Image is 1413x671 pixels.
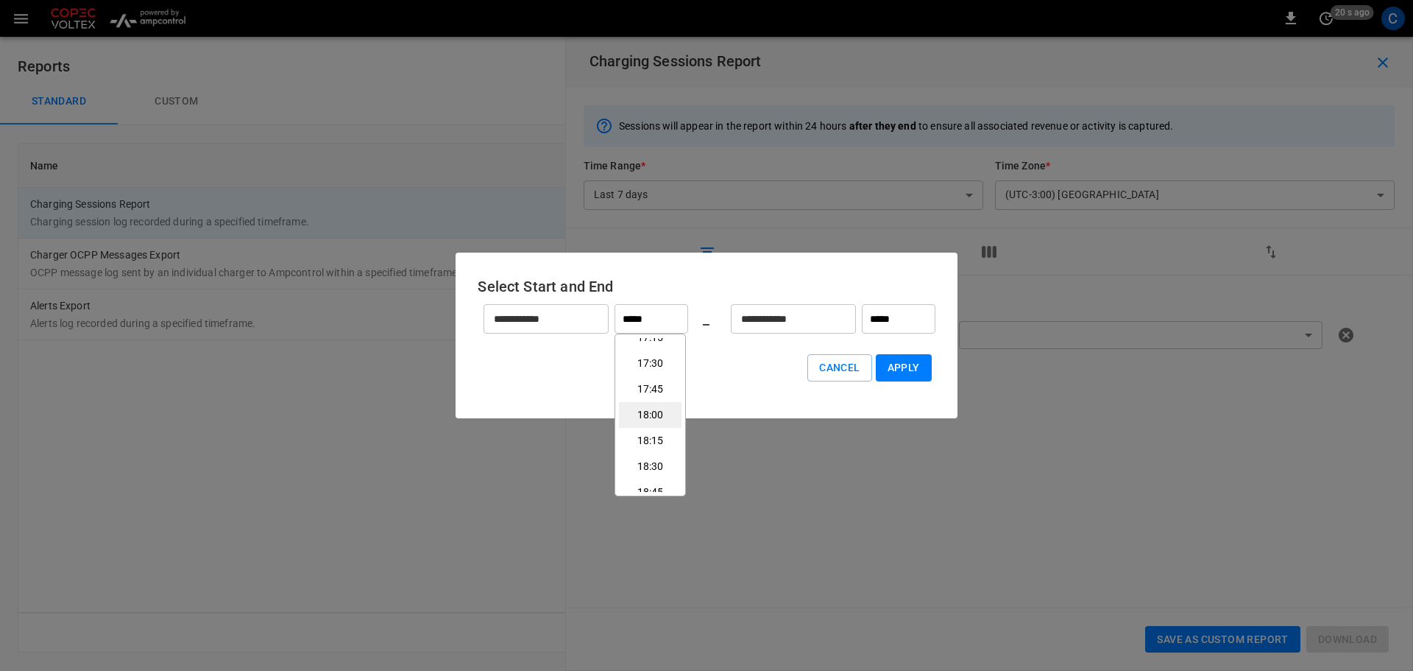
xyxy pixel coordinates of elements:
[619,402,681,428] li: 18:00
[703,307,709,331] h6: _
[619,454,681,479] li: 18:30
[807,354,871,382] button: Cancel
[478,275,935,298] h6: Select Start and End
[619,428,681,454] li: 18:15
[876,354,932,382] button: Apply
[619,338,681,492] ul: Time
[619,351,681,376] li: 17:30
[619,325,681,351] li: 17:15
[619,479,681,505] li: 18:45
[619,376,681,402] li: 17:45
